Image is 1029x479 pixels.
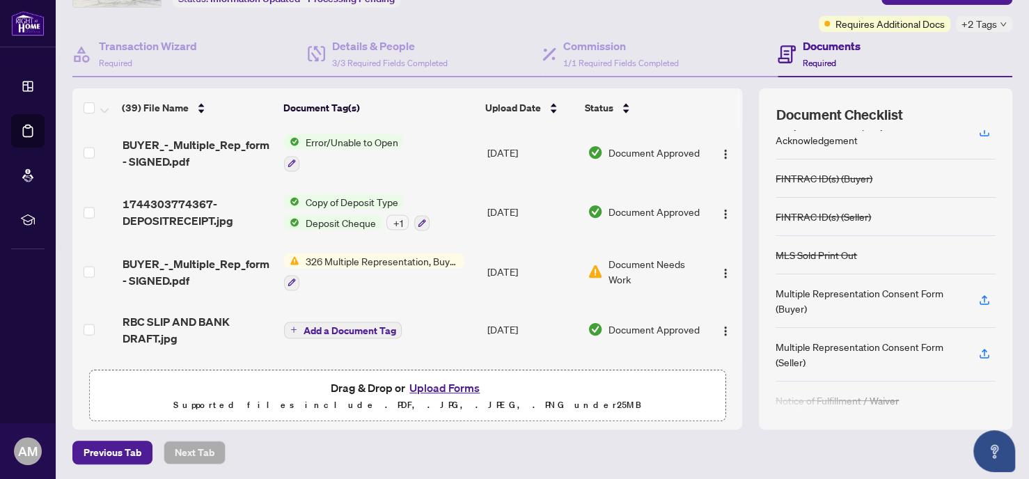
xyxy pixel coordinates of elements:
th: (39) File Name [116,88,278,127]
td: [DATE] [482,242,582,301]
span: BUYER_-_Multiple_Rep_form - SIGNED.pdf [123,255,274,288]
span: BUYER_-_Multiple_Rep_form - SIGNED.pdf [123,136,274,169]
div: FINTRAC ID(s) (Seller) [776,209,871,224]
span: RBC SLIP AND BANK DRAFT.jpg [123,313,274,346]
img: Status Icon [284,194,299,209]
img: Logo [720,148,731,159]
img: Status Icon [284,253,299,268]
div: + 1 [386,214,409,230]
button: Status Icon326 Multiple Representation, Buyer - Acknowledgement & Consent Disclosure [284,253,464,290]
span: Copy of Deposit Type [299,194,403,209]
span: Drag & Drop or [331,379,484,397]
img: Logo [720,325,731,336]
img: Document Status [588,322,603,337]
img: Status Icon [284,134,299,149]
img: Logo [720,208,731,219]
p: Supported files include .PDF, .JPG, .JPEG, .PNG under 25 MB [98,397,716,414]
th: Status [579,88,704,127]
img: Logo [720,267,731,278]
span: Drag & Drop orUpload FormsSupported files include .PDF, .JPG, .JPEG, .PNG under25MB [90,370,725,422]
button: Open asap [973,430,1015,472]
span: +2 Tags [961,16,997,32]
div: Multiple Representation Consent Form (Seller) [776,339,962,370]
span: Document Approved [608,322,700,337]
span: plus [290,326,297,333]
h4: Transaction Wizard [99,38,197,54]
span: Status [585,100,613,116]
button: Logo [714,141,737,164]
span: Error/Unable to Open [299,134,403,149]
span: Previous Tab [84,441,141,464]
img: Document Status [588,145,603,160]
span: Required [803,58,836,68]
span: 1744303774367-DEPOSITRECEIPT.jpg [123,195,274,228]
button: Upload Forms [405,379,484,397]
span: AM [18,441,38,461]
span: Document Needs Work [608,256,702,287]
h4: Commission [563,38,679,54]
td: [DATE] [482,123,582,182]
button: Logo [714,201,737,223]
th: Upload Date [480,88,579,127]
span: Document Approved [608,145,700,160]
td: [DATE] [482,182,582,242]
span: Deposit Cheque [299,214,381,230]
span: Requires Additional Docs [835,16,945,31]
span: Document Approved [608,204,700,219]
span: down [1000,21,1007,28]
img: Document Status [588,264,603,279]
td: [DATE] [482,301,582,357]
span: 1/1 Required Fields Completed [563,58,679,68]
td: [DATE] [482,357,582,417]
button: Previous Tab [72,441,152,464]
button: Status IconError/Unable to Open [284,134,403,171]
span: Upload Date [485,100,541,116]
img: Status Icon [284,214,299,230]
img: logo [11,10,45,36]
button: Next Tab [164,441,226,464]
span: 326 Multiple Representation, Buyer - Acknowledgement & Consent Disclosure [299,253,464,268]
div: Entry/Access to Property Seller Acknowledgement [776,117,962,148]
h4: Documents [803,38,861,54]
span: Add a Document Tag [303,325,395,335]
button: Add a Document Tag [284,322,402,338]
span: (39) File Name [122,100,189,116]
button: Status IconCopy of Deposit TypeStatus IconDeposit Cheque+1 [284,194,430,231]
div: Multiple Representation Consent Form (Buyer) [776,285,962,316]
span: Required [99,58,132,68]
div: MLS Sold Print Out [776,247,857,262]
div: FINTRAC ID(s) (Buyer) [776,171,872,186]
th: Document Tag(s) [278,88,480,127]
h4: Details & People [332,38,448,54]
button: Logo [714,260,737,283]
button: Logo [714,318,737,340]
button: Add a Document Tag [284,320,402,338]
span: Document Checklist [776,105,902,125]
img: Document Status [588,204,603,219]
span: 3/3 Required Fields Completed [332,58,448,68]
